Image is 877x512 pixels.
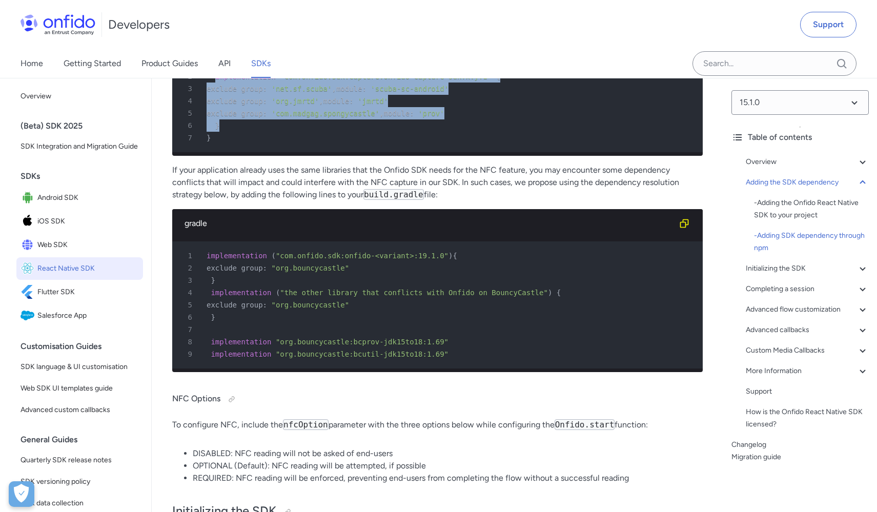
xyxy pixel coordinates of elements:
span: iOS SDK [37,214,139,229]
a: Support [746,385,869,398]
span: 6 [176,311,199,323]
span: : [362,85,366,93]
a: IconWeb SDKWeb SDK [16,234,143,256]
div: - Adding the Onfido React Native SDK to your project [754,197,869,221]
div: Adding the SDK dependency [746,176,869,189]
button: Open Preferences [9,481,34,507]
div: gradle [185,217,674,230]
span: exclude group [207,109,263,117]
li: REQUIRED: NFC reading will be enforced, preventing end-users from completing the flow without a s... [193,472,703,484]
a: SDK Integration and Migration Guide [16,136,143,157]
span: SDK language & UI customisation [21,361,139,373]
a: More Information [746,365,869,377]
div: Cookie Preferences [9,481,34,507]
img: IconiOS SDK [21,214,37,229]
span: } [211,313,215,321]
span: Salesforce App [37,309,139,323]
a: IconAndroid SDKAndroid SDK [16,187,143,209]
span: "org.bouncycastle" [271,301,349,309]
div: Advanced flow customization [746,303,869,316]
span: : [263,109,267,117]
h1: Developers [108,16,170,33]
div: - Adding SDK dependency through npm [754,230,869,254]
span: Quarterly SDK release notes [21,454,139,466]
span: 'scuba-sc-android' [371,85,448,93]
a: Getting Started [64,49,121,78]
span: 'prov' [418,109,444,117]
span: exclude group [207,97,263,105]
span: module [384,109,410,117]
span: 7 [176,323,199,336]
a: -Adding SDK dependency through npm [754,230,869,254]
a: Migration guide [731,451,869,463]
span: , [379,109,383,117]
a: How is the Onfido React Native SDK licensed? [746,406,869,431]
a: Custom Media Callbacks [746,344,869,357]
span: 3 [176,274,199,286]
span: module [323,97,350,105]
span: 'com.madgag.spongycastle' [271,109,379,117]
code: build.gradle [363,189,424,200]
span: 9 [176,348,199,360]
img: IconFlutter SDK [21,285,37,299]
a: Product Guides [141,49,198,78]
img: IconSalesforce App [21,309,37,323]
span: : [263,301,267,309]
div: (Beta) SDK 2025 [21,116,147,136]
div: Customisation Guides [21,336,147,357]
input: Onfido search input field [692,51,856,76]
span: "org.bouncycastle:bcutil-jdk15to18:1.69" [276,350,448,358]
button: Copy code snippet button [674,213,695,234]
div: Table of contents [731,131,869,144]
span: SDK Integration and Migration Guide [21,140,139,153]
span: 5 [176,107,199,119]
a: Changelog [731,439,869,451]
span: } [211,276,215,284]
span: ) [448,252,453,260]
a: Initializing the SDK [746,262,869,275]
a: SDK language & UI customisation [16,357,143,377]
span: 1 [176,250,199,262]
li: DISABLED: NFC reading will not be asked of end-users [193,447,703,460]
a: Advanced custom callbacks [16,400,143,420]
a: Completing a session [746,283,869,295]
a: Support [800,12,856,37]
span: } [215,121,219,130]
span: Web SDK [37,238,139,252]
p: If your application already uses the same libraries that the Onfido SDK needs for the NFC feature... [172,164,703,201]
span: : [410,109,414,117]
span: exclude group [207,264,263,272]
a: IconiOS SDKiOS SDK [16,210,143,233]
a: -Adding the Onfido React Native SDK to your project [754,197,869,221]
span: "com.onfido.sdk:onfido-<variant>:19.1.0" [276,252,448,260]
a: Overview [746,156,869,168]
a: IconSalesforce AppSalesforce App [16,304,143,327]
a: Web SDK UI templates guide [16,378,143,399]
img: Onfido Logo [21,14,95,35]
span: 'jmrtd' [358,97,388,105]
a: SDKs [251,49,271,78]
span: 7 [176,132,199,144]
span: exclude group [207,301,263,309]
span: } [207,134,211,142]
span: ( [271,252,275,260]
a: Overview [16,86,143,107]
span: Advanced custom callbacks [21,404,139,416]
span: module [336,85,362,93]
span: : [349,97,353,105]
span: Web SDK UI templates guide [21,382,139,395]
span: 3 [176,83,199,95]
a: IconFlutter SDKFlutter SDK [16,281,143,303]
span: 8 [176,336,199,348]
img: IconWeb SDK [21,238,37,252]
span: , [332,85,336,93]
span: { [557,289,561,297]
code: nfcOption [283,419,329,430]
span: Overview [21,90,139,103]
